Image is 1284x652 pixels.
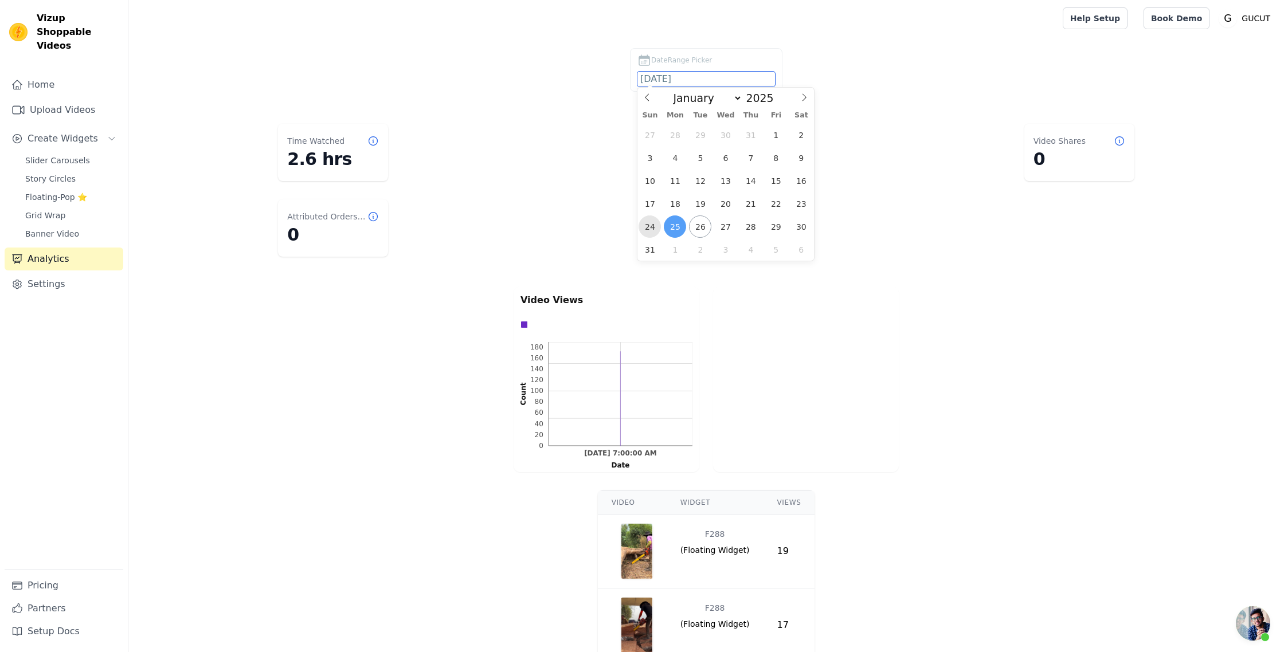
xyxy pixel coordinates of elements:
[1236,606,1270,641] a: คำแนะนำเมื่อวางเมาส์เหนือปุ่มเปิด
[689,193,711,215] span: August 19, 2025
[651,55,712,65] span: DateRange Picker
[789,112,814,119] span: Sat
[688,112,713,119] span: Tue
[765,215,787,238] span: August 29, 2025
[530,343,543,351] g: 180
[5,127,123,150] button: Create Widgets
[639,193,661,215] span: August 17, 2025
[742,92,784,104] input: Year
[5,273,123,296] a: Settings
[680,544,750,556] span: ( Floating Widget )
[584,450,657,458] text: [DATE] 7:00:00 AM
[1224,13,1232,24] text: G
[689,238,711,261] span: September 2, 2025
[598,491,667,514] th: Video
[765,238,787,261] span: September 5, 2025
[689,147,711,169] span: August 5, 2025
[18,226,123,242] a: Banner Video
[539,442,543,450] text: 0
[530,365,543,373] text: 140
[287,149,379,170] dd: 2.6 hrs
[18,189,123,205] a: Floating-Pop ⭐
[502,342,549,450] g: left axis
[765,193,787,215] span: August 22, 2025
[790,170,812,192] span: August 16, 2025
[790,147,812,169] span: August 9, 2025
[739,170,762,192] span: August 14, 2025
[714,147,737,169] span: August 6, 2025
[535,398,543,406] text: 80
[1144,7,1209,29] a: Book Demo
[518,318,690,331] div: Data groups
[639,170,661,192] span: August 10, 2025
[37,11,119,53] span: Vizup Shoppable Videos
[18,18,28,28] img: logo_orange.svg
[664,124,686,146] span: July 28, 2025
[5,597,123,620] a: Partners
[116,66,125,76] img: tab_keywords_by_traffic_grey.svg
[549,446,692,458] g: bottom ticks
[33,66,42,76] img: tab_domain_overview_orange.svg
[705,598,725,618] div: F288
[5,620,123,643] a: Setup Docs
[689,170,711,192] span: August 12, 2025
[790,215,812,238] span: August 30, 2025
[287,225,379,245] dd: 0
[639,215,661,238] span: August 24, 2025
[5,574,123,597] a: Pricing
[30,30,126,39] div: Domain: [DOMAIN_NAME]
[18,207,123,223] a: Grid Wrap
[530,387,543,395] g: 100
[714,193,737,215] span: August 20, 2025
[18,171,123,187] a: Story Circles
[664,215,686,238] span: August 25, 2025
[765,124,787,146] span: August 1, 2025
[530,354,543,362] text: 160
[535,409,543,417] g: 60
[28,132,98,146] span: Create Widgets
[530,376,543,384] text: 120
[25,191,87,203] span: Floating-Pop ⭐
[739,238,762,261] span: September 4, 2025
[25,228,79,239] span: Banner Video
[611,461,629,469] text: Date
[639,124,661,146] span: July 27, 2025
[765,147,787,169] span: August 8, 2025
[680,618,750,630] span: ( Floating Widget )
[25,173,76,184] span: Story Circles
[1063,7,1128,29] a: Help Setup
[777,618,801,632] div: 17
[1034,135,1086,147] dt: Video Shares
[764,112,789,119] span: Fri
[664,147,686,169] span: August 4, 2025
[9,23,28,41] img: Vizup
[1219,8,1275,29] button: G GUCUT
[664,170,686,192] span: August 11, 2025
[739,193,762,215] span: August 21, 2025
[790,193,812,215] span: August 23, 2025
[637,72,775,87] input: DateRange Picker
[739,124,762,146] span: July 31, 2025
[765,170,787,192] span: August 15, 2025
[667,91,742,105] select: Month
[584,450,657,458] g: Mon Aug 25 2025 7:00:00 GMT+0700 (เวลาอินโดจีน)
[621,524,653,579] img: video
[705,524,725,544] div: F288
[530,342,549,450] g: left ticks
[535,431,543,439] text: 20
[128,68,189,75] div: Keywords by Traffic
[777,544,801,558] div: 19
[739,147,762,169] span: August 7, 2025
[5,99,123,121] a: Upload Videos
[739,215,762,238] span: August 28, 2025
[535,420,543,428] text: 40
[713,112,738,119] span: Wed
[5,73,123,96] a: Home
[689,124,711,146] span: July 29, 2025
[637,112,663,119] span: Sun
